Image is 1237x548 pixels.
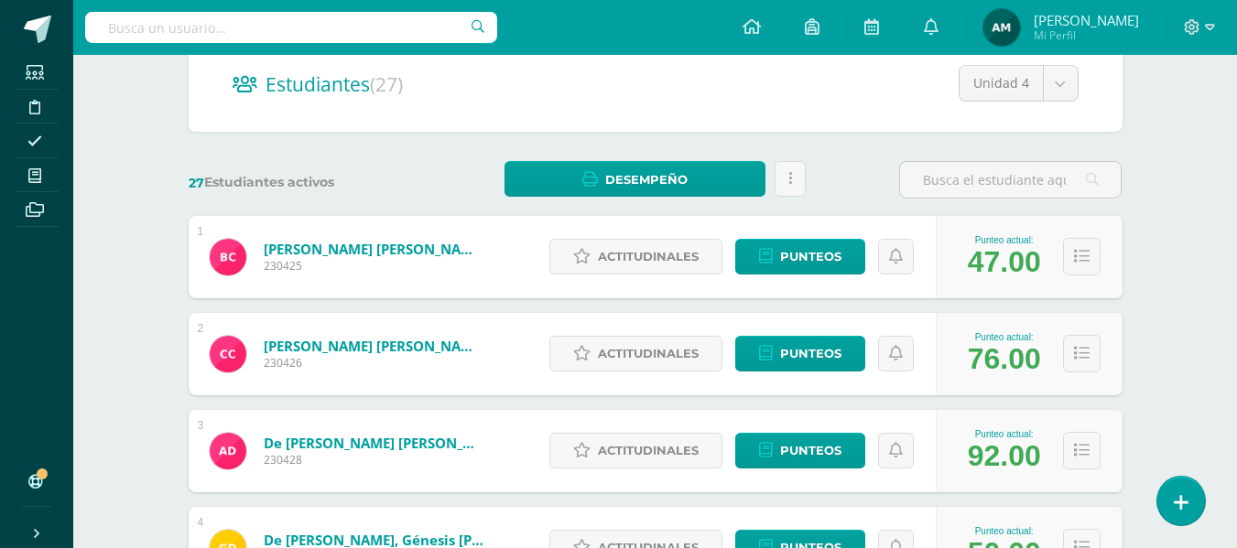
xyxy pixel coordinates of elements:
span: Mi Perfil [1034,27,1139,43]
div: 76.00 [968,342,1041,376]
div: 2 [198,322,204,335]
div: Punteo actual: [968,235,1041,245]
span: Unidad 4 [973,66,1029,101]
a: Punteos [735,433,865,468]
a: Desempeño [505,161,765,197]
span: Punteos [780,434,841,467]
img: feee9f345d78f7bd79cb3d5fd343f599.png [210,336,246,372]
div: Punteo actual: [968,526,1041,536]
span: 230425 [264,258,483,274]
span: (27) [370,71,403,97]
a: Actitudinales [549,239,722,274]
a: [PERSON_NAME] [PERSON_NAME] [264,337,483,355]
a: de [PERSON_NAME] [PERSON_NAME] [264,434,483,452]
img: 09ff674d68efe52c25f03c97fc906881.png [983,9,1020,46]
span: Actitudinales [598,434,699,467]
span: Actitudinales [598,337,699,371]
span: [PERSON_NAME] [1034,11,1139,29]
a: Punteos [735,239,865,274]
div: 1 [198,225,204,238]
img: 585e89eaa2c8bff390c34e9a9ef580e8.png [210,433,246,469]
a: Unidad 4 [960,66,1078,101]
div: Punteo actual: [968,429,1041,439]
span: Punteos [780,337,841,371]
span: Punteos [780,240,841,274]
span: 27 [189,175,204,191]
a: [PERSON_NAME] [PERSON_NAME] [264,240,483,258]
div: 3 [198,419,204,432]
span: Desempeño [605,163,688,197]
a: Actitudinales [549,433,722,468]
div: 4 [198,516,204,529]
label: Estudiantes activos [189,174,411,191]
div: Punteo actual: [968,332,1041,342]
span: Estudiantes [266,71,403,97]
span: 230426 [264,355,483,371]
a: Punteos [735,336,865,371]
span: Actitudinales [598,240,699,274]
a: Actitudinales [549,336,722,371]
input: Busca el estudiante aquí... [900,162,1121,198]
div: 47.00 [968,245,1041,279]
img: c6e0edb2c99b4409b9ea4cdab2eab305.png [210,239,246,275]
span: 230428 [264,452,483,467]
input: Busca un usuario... [85,12,497,43]
div: 92.00 [968,439,1041,473]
